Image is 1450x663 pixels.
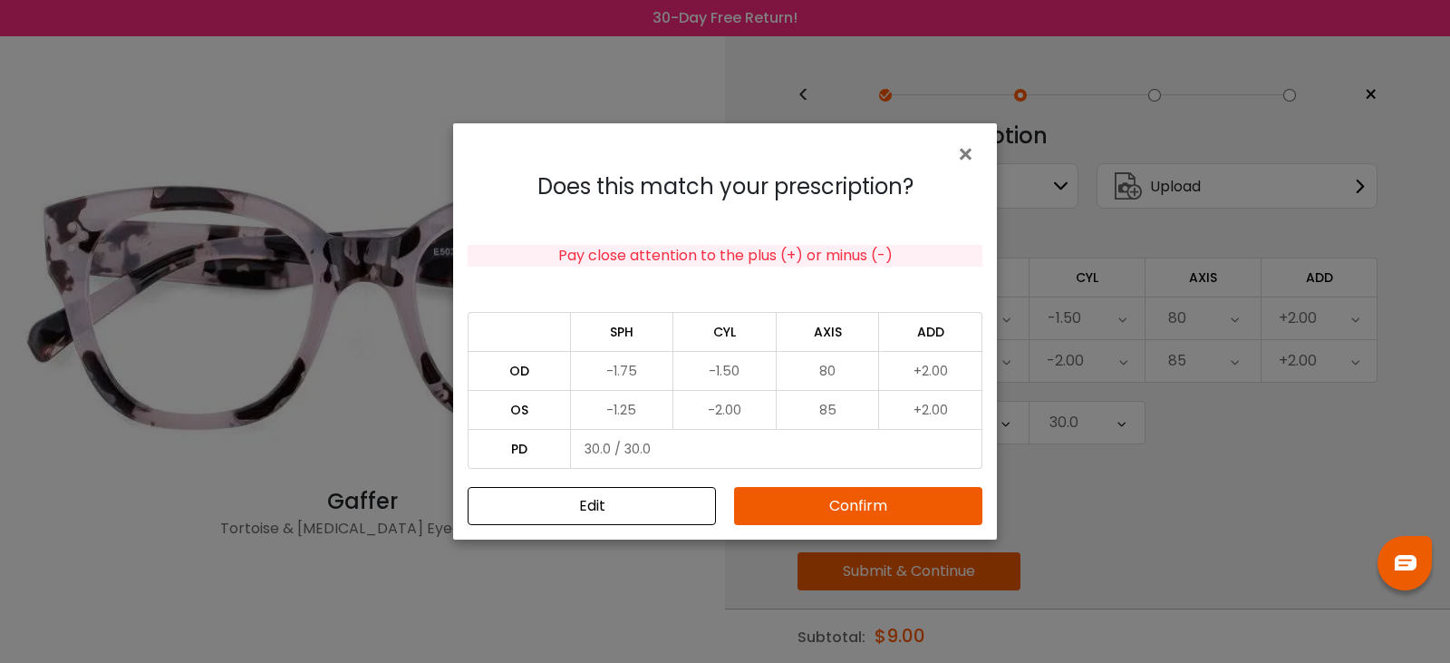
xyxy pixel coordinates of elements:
[571,429,982,469] td: 30.0 / 30.0
[1395,555,1416,570] img: chat
[468,245,982,267] div: Pay close attention to the plus (+) or minus (-)
[879,351,982,390] td: +2.00
[468,174,982,200] h4: Does this match your prescription?
[777,351,880,390] td: 80
[777,312,880,351] td: AXIS
[956,138,982,169] button: Close
[879,312,982,351] td: ADD
[734,487,982,525] button: Confirm
[777,390,880,429] td: 85
[879,390,982,429] td: +2.00
[956,135,982,174] span: ×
